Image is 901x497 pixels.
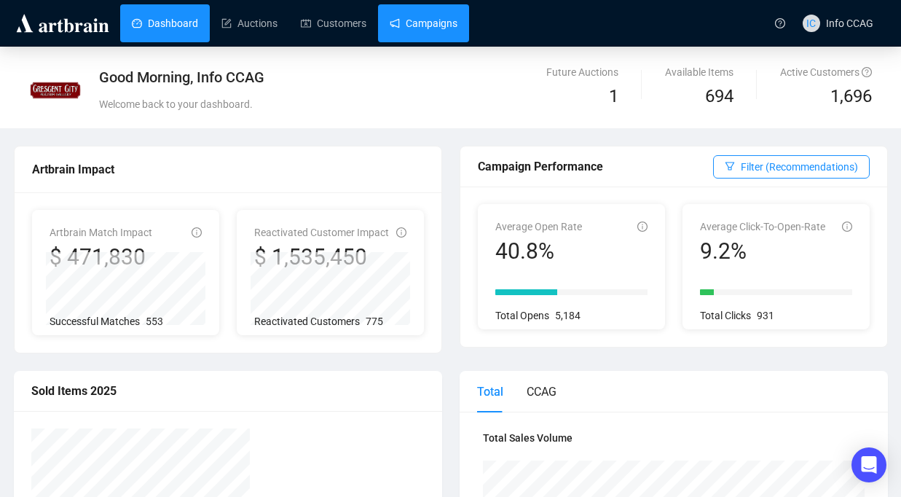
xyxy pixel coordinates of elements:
span: Total Opens [495,310,549,321]
a: Dashboard [132,4,198,42]
div: Artbrain Impact [32,160,424,179]
span: Active Customers [780,66,872,78]
span: filter [725,161,735,171]
span: IC [806,15,816,31]
div: 9.2% [700,238,825,265]
div: 40.8% [495,238,582,265]
span: info-circle [396,227,406,238]
span: Artbrain Match Impact [50,227,152,238]
div: Good Morning, Info CCAG [99,67,580,87]
img: logo [14,12,111,35]
div: CCAG [527,383,556,401]
span: Filter (Recommendations) [741,159,858,175]
a: Auctions [221,4,278,42]
span: info-circle [192,227,202,238]
div: Available Items [665,64,733,80]
span: Reactivated Customer Impact [254,227,389,238]
div: Total [477,383,503,401]
span: 694 [705,86,733,106]
img: 5eda43be832cb40014bce98a.jpg [30,65,81,116]
span: 1,696 [830,83,872,111]
span: info-circle [637,222,648,232]
span: Successful Matches [50,316,140,327]
span: info-circle [842,222,852,232]
span: Average Open Rate [495,221,582,232]
span: 775 [366,316,383,327]
span: 553 [146,316,163,327]
button: Filter (Recommendations) [713,155,870,179]
span: 1 [609,86,618,106]
span: Total Clicks [700,310,751,321]
div: $ 1,535,450 [254,243,389,271]
a: Campaigns [390,4,457,42]
div: Welcome back to your dashboard. [99,96,580,112]
a: Customers [301,4,366,42]
span: 931 [757,310,774,321]
div: Future Auctions [546,64,618,80]
span: Average Click-To-Open-Rate [700,221,825,232]
span: Reactivated Customers [254,316,360,327]
div: Open Intercom Messenger [851,447,886,482]
span: 5,184 [555,310,581,321]
span: question-circle [775,18,785,28]
div: Campaign Performance [478,157,713,176]
span: question-circle [862,67,872,77]
div: Sold Items 2025 [31,382,425,400]
h4: Total Sales Volume [483,430,865,446]
span: Info CCAG [826,17,873,29]
div: $ 471,830 [50,243,152,271]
